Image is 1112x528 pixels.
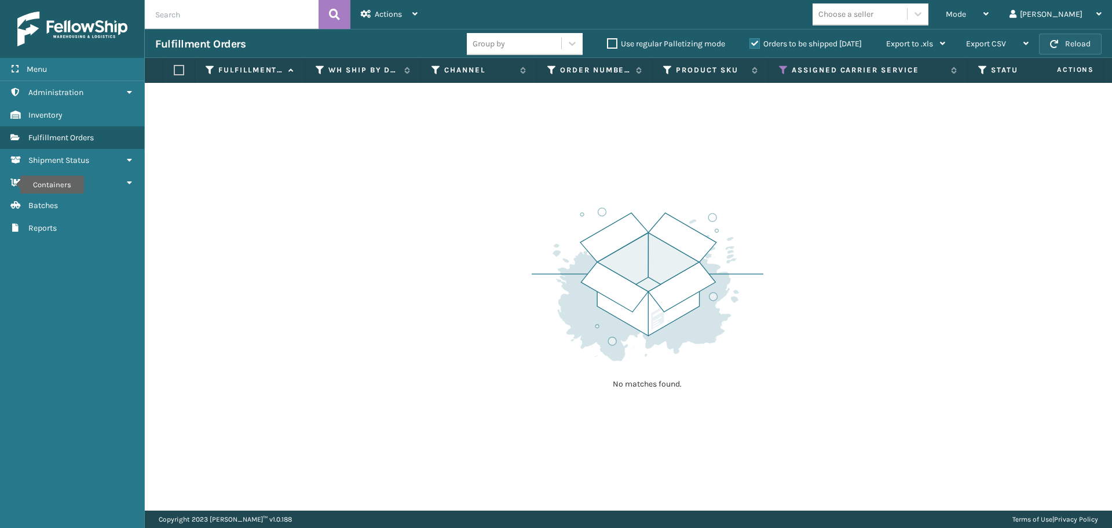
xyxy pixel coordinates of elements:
label: Channel [444,65,514,75]
div: Group by [473,38,505,50]
span: Reports [28,223,57,233]
span: Administration [28,88,83,97]
a: Privacy Policy [1054,515,1098,523]
span: Actions [1020,60,1101,79]
label: Use regular Palletizing mode [607,39,725,49]
div: Choose a seller [818,8,873,20]
img: logo [17,12,127,46]
span: Menu [27,64,47,74]
a: Terms of Use [1012,515,1052,523]
label: WH Ship By Date [328,65,398,75]
label: Status [991,65,1061,75]
span: Export CSV [966,39,1006,49]
label: Orders to be shipped [DATE] [749,39,862,49]
label: Order Number [560,65,630,75]
span: Containers [28,178,68,188]
span: Actions [375,9,402,19]
span: Shipment Status [28,155,89,165]
span: Inventory [28,110,63,120]
div: | [1012,511,1098,528]
label: Fulfillment Order Id [218,65,283,75]
p: Copyright 2023 [PERSON_NAME]™ v 1.0.188 [159,511,292,528]
span: Batches [28,201,58,210]
label: Assigned Carrier Service [792,65,945,75]
button: Reload [1039,34,1102,54]
label: Product SKU [676,65,746,75]
h3: Fulfillment Orders [155,37,246,51]
span: Fulfillment Orders [28,133,94,143]
span: Mode [946,9,966,19]
span: Export to .xls [886,39,933,49]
